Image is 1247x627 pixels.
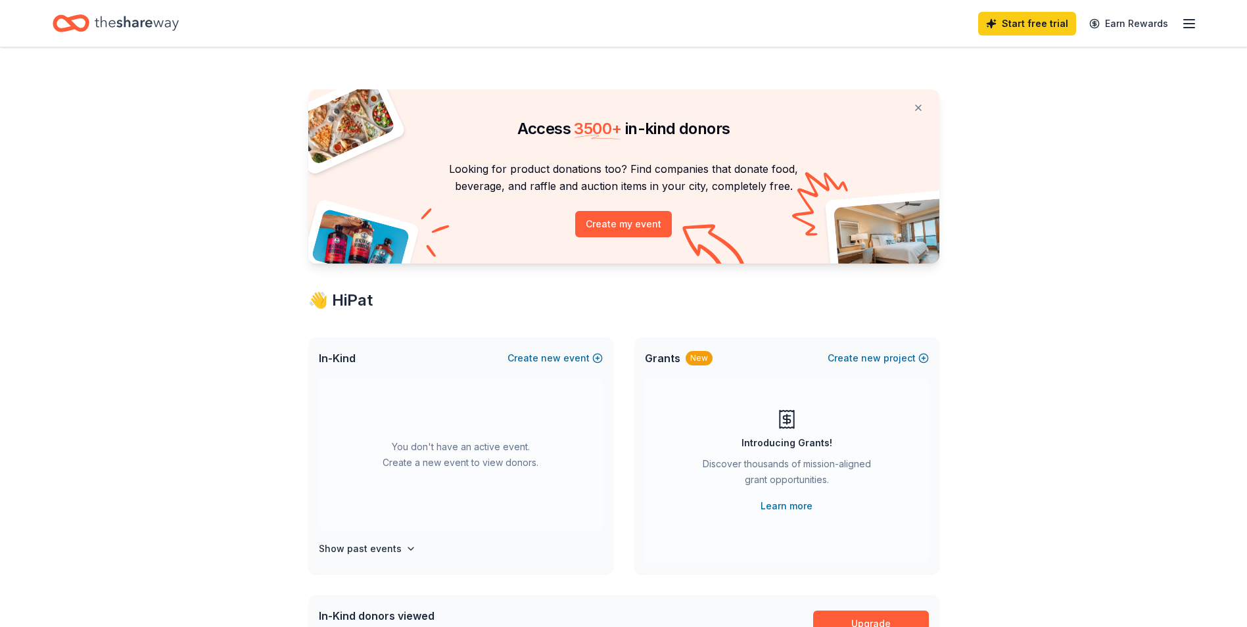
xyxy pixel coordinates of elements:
[682,224,748,273] img: Curvy arrow
[645,350,680,366] span: Grants
[861,350,881,366] span: new
[541,350,561,366] span: new
[319,541,402,557] h4: Show past events
[761,498,812,514] a: Learn more
[517,119,730,138] span: Access in-kind donors
[741,435,832,451] div: Introducing Grants!
[828,350,929,366] button: Createnewproject
[319,541,416,557] button: Show past events
[293,81,396,166] img: Pizza
[575,211,672,237] button: Create my event
[308,290,939,311] div: 👋 Hi Pat
[53,8,179,39] a: Home
[319,350,356,366] span: In-Kind
[324,160,924,195] p: Looking for product donations too? Find companies that donate food, beverage, and raffle and auct...
[697,456,876,493] div: Discover thousands of mission-aligned grant opportunities.
[686,351,713,365] div: New
[574,119,621,138] span: 3500 +
[507,350,603,366] button: Createnewevent
[978,12,1076,35] a: Start free trial
[319,608,587,624] div: In-Kind donors viewed
[1081,12,1176,35] a: Earn Rewards
[319,379,603,530] div: You don't have an active event. Create a new event to view donors.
